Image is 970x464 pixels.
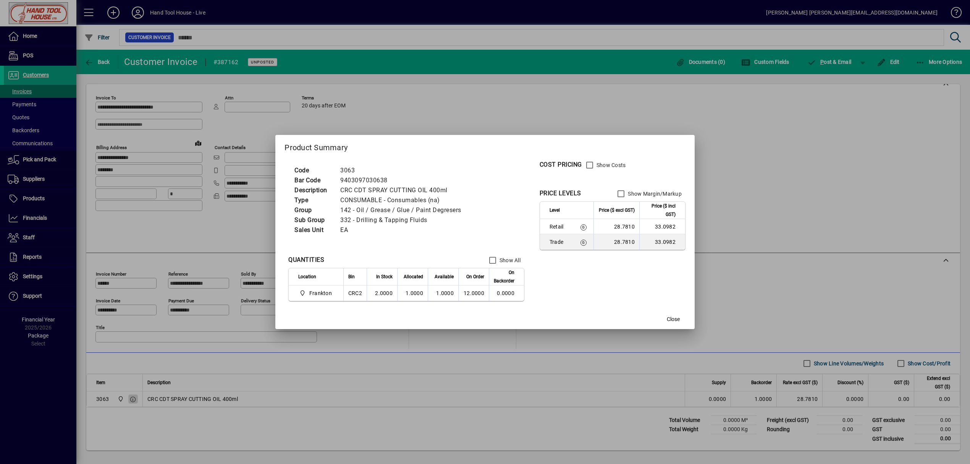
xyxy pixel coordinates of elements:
[298,273,316,281] span: Location
[494,268,514,285] span: On Backorder
[593,219,639,234] td: 28.7810
[275,135,695,157] h2: Product Summary
[336,205,470,215] td: 142 - Oil / Grease / Glue / Paint Degresers
[639,219,685,234] td: 33.0982
[667,315,680,323] span: Close
[540,160,582,169] div: COST PRICING
[661,312,685,326] button: Close
[309,289,332,297] span: Frankton
[550,238,570,246] span: Trade
[367,286,397,301] td: 2.0000
[298,289,335,298] span: Frankton
[343,286,367,301] td: CRC2
[404,273,423,281] span: Allocated
[498,256,521,264] label: Show All
[336,225,470,235] td: EA
[428,286,458,301] td: 1.0000
[291,215,336,225] td: Sub Group
[489,286,524,301] td: 0.0000
[336,215,470,225] td: 332 - Drilling & Tapping Fluids
[336,185,470,195] td: CRC CDT SPRAY CUTTING OIL 400ml
[336,165,470,175] td: 3063
[639,234,685,250] td: 33.0982
[336,195,470,205] td: CONSUMABLE - Consumables (na)
[599,206,635,214] span: Price ($ excl GST)
[288,255,324,264] div: QUANTITIES
[464,290,484,296] span: 12.0000
[397,286,428,301] td: 1.0000
[376,273,393,281] span: In Stock
[644,202,676,219] span: Price ($ incl GST)
[336,175,470,185] td: 9403097030638
[291,195,336,205] td: Type
[550,206,560,214] span: Level
[291,175,336,185] td: Bar Code
[593,234,639,250] td: 28.7810
[435,273,454,281] span: Available
[291,165,336,175] td: Code
[466,273,484,281] span: On Order
[348,273,355,281] span: Bin
[626,190,682,198] label: Show Margin/Markup
[595,161,626,169] label: Show Costs
[291,225,336,235] td: Sales Unit
[291,205,336,215] td: Group
[540,189,581,198] div: PRICE LEVELS
[291,185,336,195] td: Description
[550,223,570,230] span: Retail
